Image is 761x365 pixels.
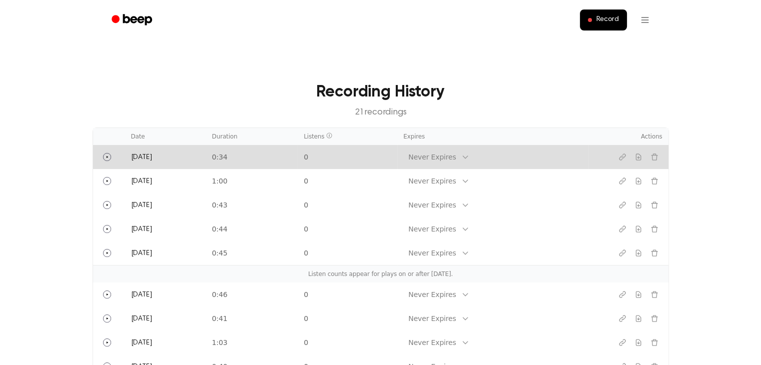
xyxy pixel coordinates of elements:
button: Delete recording [646,173,662,189]
button: Download recording [630,197,646,213]
button: Play [99,173,115,189]
button: Play [99,197,115,213]
td: 1:03 [206,330,298,354]
td: 0:43 [206,193,298,217]
button: Copy link [614,286,630,302]
button: Copy link [614,149,630,165]
button: Copy link [614,173,630,189]
span: [DATE] [131,178,152,185]
h3: Recording History [109,80,653,104]
button: Delete recording [646,310,662,326]
td: 0:44 [206,217,298,241]
div: Never Expires [408,224,456,234]
button: Record [580,9,626,30]
td: 0 [298,306,397,330]
button: Download recording [630,286,646,302]
button: Copy link [614,221,630,237]
span: [DATE] [131,154,152,161]
button: Download recording [630,221,646,237]
button: Delete recording [646,221,662,237]
th: Listens [298,128,397,145]
button: Play [99,334,115,350]
span: [DATE] [131,250,152,257]
button: Download recording [630,149,646,165]
button: Play [99,221,115,237]
th: Duration [206,128,298,145]
th: Expires [397,128,588,145]
div: Never Expires [408,176,456,186]
button: Play [99,149,115,165]
td: 0 [298,282,397,306]
button: Delete recording [646,286,662,302]
span: [DATE] [131,202,152,209]
td: 0:46 [206,282,298,306]
button: Copy link [614,310,630,326]
td: 1:00 [206,169,298,193]
div: Never Expires [408,248,456,258]
button: Play [99,245,115,261]
th: Date [125,128,206,145]
button: Play [99,310,115,326]
td: 0:34 [206,145,298,169]
button: Download recording [630,334,646,350]
td: 0 [298,169,397,193]
button: Delete recording [646,197,662,213]
td: 0:45 [206,241,298,265]
td: Listen counts appear for plays on or after [DATE]. [93,265,668,283]
span: Listen count reflects other listeners and records at most one play per listener per hour. It excl... [326,132,332,138]
td: 0 [298,193,397,217]
div: Never Expires [408,337,456,348]
td: 0 [298,330,397,354]
td: 0 [298,241,397,265]
td: 0 [298,145,397,169]
button: Delete recording [646,334,662,350]
div: Never Expires [408,152,456,162]
button: Delete recording [646,245,662,261]
span: [DATE] [131,291,152,298]
div: Never Expires [408,289,456,300]
div: Never Expires [408,313,456,324]
button: Copy link [614,197,630,213]
td: 0:41 [206,306,298,330]
div: Never Expires [408,200,456,210]
span: [DATE] [131,339,152,346]
span: Record [596,15,618,24]
button: Copy link [614,245,630,261]
button: Open menu [633,8,657,32]
span: [DATE] [131,226,152,233]
button: Download recording [630,173,646,189]
button: Download recording [630,245,646,261]
td: 0 [298,217,397,241]
button: Copy link [614,334,630,350]
th: Actions [588,128,668,145]
a: Beep [105,10,161,30]
span: [DATE] [131,315,152,322]
button: Delete recording [646,149,662,165]
button: Download recording [630,310,646,326]
p: 21 recording s [109,106,653,119]
button: Play [99,286,115,302]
